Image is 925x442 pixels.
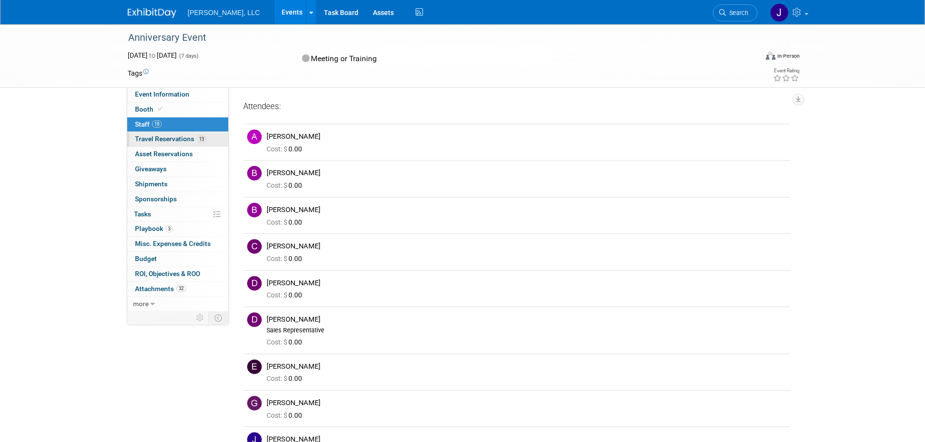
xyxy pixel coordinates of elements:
[777,52,800,60] div: In-Person
[176,285,186,292] span: 32
[127,252,228,266] a: Budget
[267,291,288,299] span: Cost: $
[267,338,306,346] span: 0.00
[247,360,262,374] img: E.jpg
[152,120,162,128] span: 18
[247,276,262,291] img: D.jpg
[267,411,306,419] span: 0.00
[766,52,775,60] img: Format-Inperson.png
[267,242,787,251] div: [PERSON_NAME]
[267,145,288,153] span: Cost: $
[127,267,228,281] a: ROI, Objectives & ROO
[188,9,260,16] span: [PERSON_NAME], LLC
[267,375,288,382] span: Cost: $
[267,315,787,324] div: [PERSON_NAME]
[127,102,228,117] a: Booth
[135,270,200,278] span: ROI, Objectives & ROO
[127,207,228,222] a: Tasks
[267,145,306,153] span: 0.00
[127,192,228,207] a: Sponsorships
[267,362,787,371] div: [PERSON_NAME]
[135,165,167,173] span: Giveaways
[135,150,193,158] span: Asset Reservations
[726,9,748,16] span: Search
[267,291,306,299] span: 0.00
[299,50,514,67] div: Meeting or Training
[135,285,186,293] span: Attachments
[247,130,262,144] img: A.jpg
[700,50,800,65] div: Event Format
[127,132,228,147] a: Travel Reservations13
[267,218,306,226] span: 0.00
[267,168,787,178] div: [PERSON_NAME]
[178,53,199,59] span: (7 days)
[267,205,787,214] div: [PERSON_NAME]
[135,120,162,128] span: Staff
[247,396,262,410] img: G.jpg
[135,135,206,143] span: Travel Reservations
[208,311,228,324] td: Toggle Event Tabs
[770,3,789,22] img: Jennifer Stepka
[267,255,306,262] span: 0.00
[135,195,177,203] span: Sponsorships
[128,51,177,59] span: [DATE] [DATE]
[127,147,228,162] a: Asset Reservations
[267,181,306,189] span: 0.00
[267,181,288,189] span: Cost: $
[247,203,262,217] img: B.jpg
[166,225,173,232] span: 3
[128,8,176,18] img: ExhibitDay
[773,68,799,73] div: Event Rating
[125,29,743,47] div: Anniversary Event
[243,101,790,114] div: Attendees:
[134,210,151,218] span: Tasks
[133,300,149,308] span: more
[128,68,149,78] td: Tags
[135,180,168,188] span: Shipments
[267,338,288,346] span: Cost: $
[158,106,163,112] i: Booth reservation complete
[267,255,288,262] span: Cost: $
[267,411,288,419] span: Cost: $
[148,51,157,59] span: to
[127,117,228,132] a: Staff18
[127,237,228,251] a: Misc. Expenses & Credits
[267,132,787,141] div: [PERSON_NAME]
[713,4,757,21] a: Search
[197,135,206,143] span: 13
[267,327,787,334] div: Sales Representative
[127,177,228,192] a: Shipments
[135,105,165,113] span: Booth
[247,312,262,327] img: D.jpg
[135,255,157,262] span: Budget
[267,375,306,382] span: 0.00
[127,222,228,236] a: Playbook3
[267,278,787,288] div: [PERSON_NAME]
[247,239,262,254] img: C.jpg
[135,225,173,232] span: Playbook
[267,398,787,408] div: [PERSON_NAME]
[127,87,228,102] a: Event Information
[135,240,211,247] span: Misc. Expenses & Credits
[267,218,288,226] span: Cost: $
[127,162,228,177] a: Giveaways
[135,90,189,98] span: Event Information
[127,282,228,296] a: Attachments32
[247,166,262,180] img: B.jpg
[192,311,209,324] td: Personalize Event Tab Strip
[127,297,228,311] a: more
